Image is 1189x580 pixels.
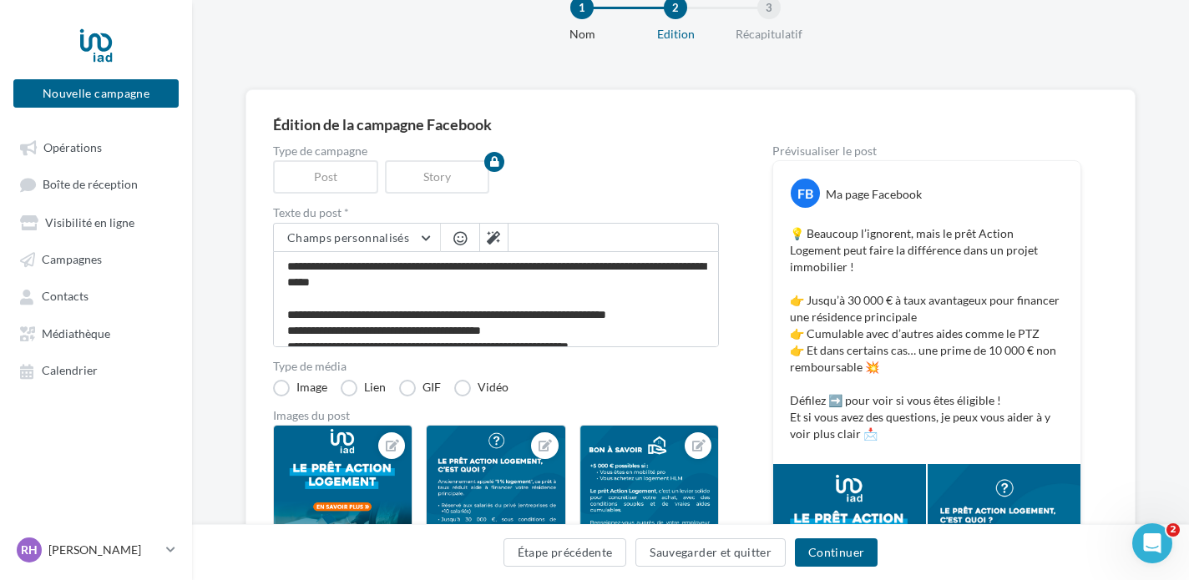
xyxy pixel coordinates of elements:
[826,186,922,203] div: Ma page Facebook
[10,280,182,310] a: Contacts
[43,178,138,192] span: Boîte de réception
[399,380,441,396] label: GIF
[341,380,386,396] label: Lien
[10,355,182,385] a: Calendrier
[454,380,508,396] label: Vidéo
[273,380,327,396] label: Image
[43,140,102,154] span: Opérations
[13,79,179,108] button: Nouvelle campagne
[529,26,635,43] div: Nom
[790,225,1064,442] p: 💡 Beaucoup l’ignorent, mais le prêt Action Logement peut faire la différence dans un projet immob...
[273,117,1108,132] div: Édition de la campagne Facebook
[635,538,786,567] button: Sauvegarder et quitter
[274,224,440,252] button: Champs personnalisés
[1132,523,1172,563] iframe: Intercom live chat
[42,326,110,340] span: Médiathèque
[791,179,820,208] div: FB
[48,542,159,558] p: [PERSON_NAME]
[42,290,89,304] span: Contacts
[273,361,719,372] label: Type de média
[273,410,719,421] div: Images du post
[772,145,1081,157] div: Prévisualiser le post
[503,538,627,567] button: Étape précédente
[273,207,719,219] label: Texte du post *
[716,26,822,43] div: Récapitulatif
[273,145,719,157] label: Type de campagne
[10,244,182,274] a: Campagnes
[10,207,182,237] a: Visibilité en ligne
[21,542,38,558] span: RH
[287,230,409,245] span: Champs personnalisés
[622,26,729,43] div: Edition
[10,132,182,162] a: Opérations
[42,364,98,378] span: Calendrier
[795,538,878,567] button: Continuer
[13,534,179,566] a: RH [PERSON_NAME]
[45,215,134,229] span: Visibilité en ligne
[10,318,182,348] a: Médiathèque
[42,252,102,266] span: Campagnes
[10,169,182,199] a: Boîte de réception
[1166,523,1180,537] span: 2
